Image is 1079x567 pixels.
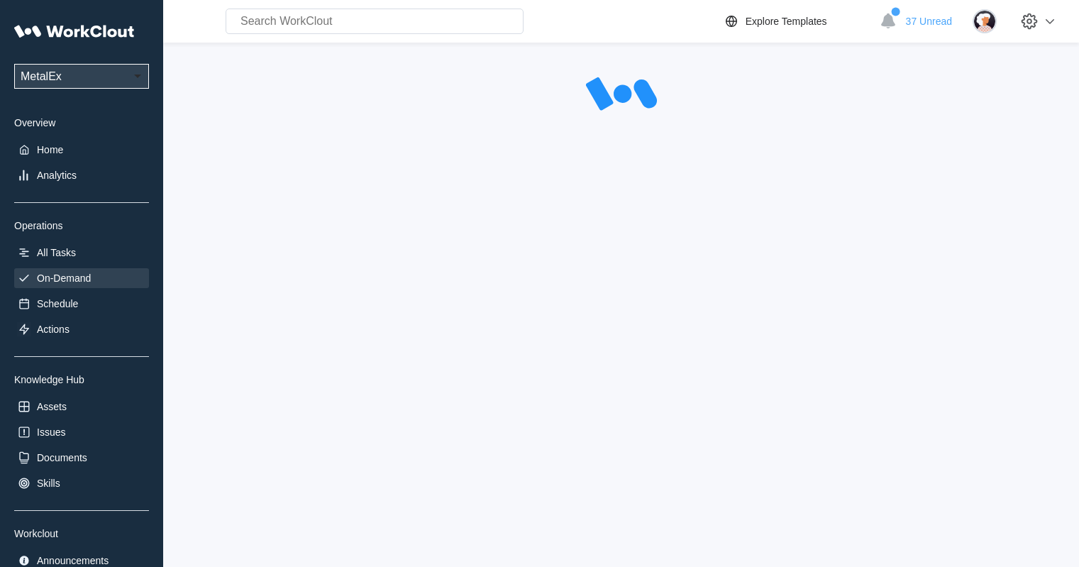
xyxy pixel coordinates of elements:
a: Schedule [14,294,149,314]
div: Overview [14,117,149,128]
div: Knowledge Hub [14,374,149,385]
div: Home [37,144,63,155]
span: 37 Unread [906,16,952,27]
div: Explore Templates [746,16,827,27]
div: On-Demand [37,273,91,284]
a: Issues [14,422,149,442]
a: Actions [14,319,149,339]
div: Skills [37,478,60,489]
a: Documents [14,448,149,468]
a: Home [14,140,149,160]
input: Search WorkClout [226,9,524,34]
div: Analytics [37,170,77,181]
div: Schedule [37,298,78,309]
div: Actions [37,324,70,335]
a: Assets [14,397,149,417]
a: On-Demand [14,268,149,288]
img: user-4.png [973,9,997,33]
div: Workclout [14,528,149,539]
div: Documents [37,452,87,463]
a: All Tasks [14,243,149,263]
div: Issues [37,426,65,438]
div: Assets [37,401,67,412]
a: Analytics [14,165,149,185]
a: Skills [14,473,149,493]
div: Operations [14,220,149,231]
a: Explore Templates [723,13,873,30]
div: All Tasks [37,247,76,258]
